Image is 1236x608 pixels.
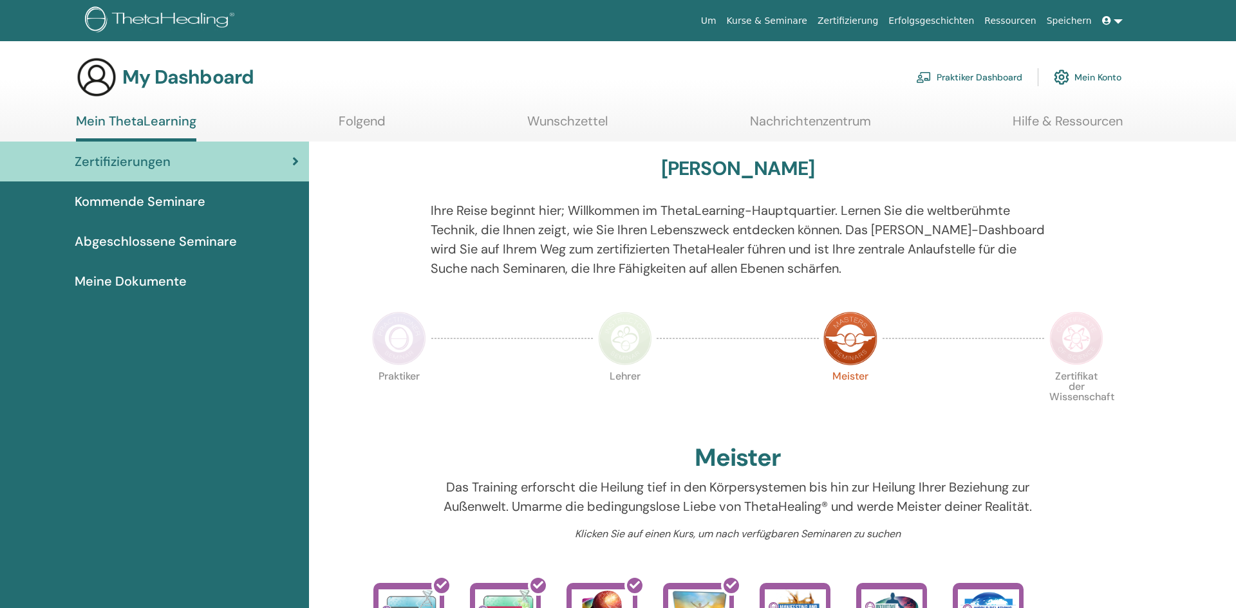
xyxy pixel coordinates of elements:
p: Klicken Sie auf einen Kurs, um nach verfügbaren Seminaren zu suchen [431,526,1045,542]
img: Master [823,311,877,365]
img: cog.svg [1054,66,1069,88]
a: Praktiker Dashboard [916,63,1022,91]
img: logo.png [85,6,239,35]
a: Um [696,9,722,33]
a: Folgend [339,113,386,138]
a: Hilfe & Ressourcen [1013,113,1123,138]
img: generic-user-icon.jpg [76,57,117,98]
span: Meine Dokumente [75,272,187,291]
p: Zertifikat der Wissenschaft [1049,371,1103,425]
span: Kommende Seminare [75,192,205,211]
img: Certificate of Science [1049,311,1103,365]
p: Praktiker [372,371,426,425]
a: Ressourcen [979,9,1041,33]
a: Mein Konto [1054,63,1121,91]
a: Nachrichtenzentrum [750,113,871,138]
a: Speichern [1042,9,1097,33]
img: Practitioner [372,311,426,365]
a: Zertifizierung [812,9,883,33]
a: Mein ThetaLearning [76,113,196,142]
img: chalkboard-teacher.svg [916,71,932,83]
h3: [PERSON_NAME] [661,157,815,180]
h3: My Dashboard [122,66,254,89]
p: Lehrer [598,371,652,425]
p: Ihre Reise beginnt hier; Willkommen im ThetaLearning-Hauptquartier. Lernen Sie die weltberühmte T... [431,201,1045,278]
span: Abgeschlossene Seminare [75,232,237,251]
a: Wunschzettel [527,113,608,138]
h2: Meister [695,443,781,473]
span: Zertifizierungen [75,152,171,171]
img: Instructor [598,311,652,365]
p: Meister [823,371,877,425]
p: Das Training erforscht die Heilung tief in den Körpersystemen bis hin zur Heilung Ihrer Beziehung... [431,477,1045,516]
a: Erfolgsgeschichten [883,9,979,33]
a: Kurse & Seminare [722,9,812,33]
